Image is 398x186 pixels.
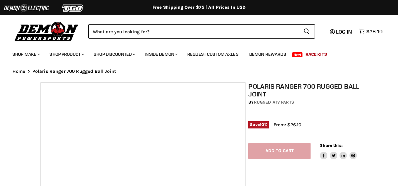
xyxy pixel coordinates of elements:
span: Log in [336,29,352,35]
img: Demon Electric Logo 2 [3,2,50,14]
a: Shop Product [45,48,88,61]
span: $26.10 [366,29,382,35]
span: Save % [248,121,269,128]
span: 10 [260,122,264,127]
a: Shop Discounted [89,48,139,61]
a: Request Custom Axles [183,48,243,61]
a: $26.10 [356,27,386,36]
img: Demon Powersports [12,20,81,42]
a: Race Kits [301,48,332,61]
a: Inside Demon [140,48,181,61]
div: by [248,99,360,106]
button: Search [298,24,315,39]
span: From: $26.10 [274,122,301,128]
input: Search [88,24,298,39]
a: Rugged ATV Parts [254,100,294,105]
form: Product [88,24,315,39]
ul: Main menu [8,45,381,61]
span: Share this: [320,143,342,148]
span: New! [292,52,303,57]
a: Home [12,69,26,74]
a: Log in [327,29,356,35]
a: Demon Rewards [245,48,291,61]
span: Polaris Ranger 700 Rugged Ball Joint [32,69,116,74]
h1: Polaris Ranger 700 Rugged Ball Joint [248,82,360,98]
img: TGB Logo 2 [50,2,96,14]
aside: Share this: [320,143,357,159]
a: Shop Make [8,48,44,61]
